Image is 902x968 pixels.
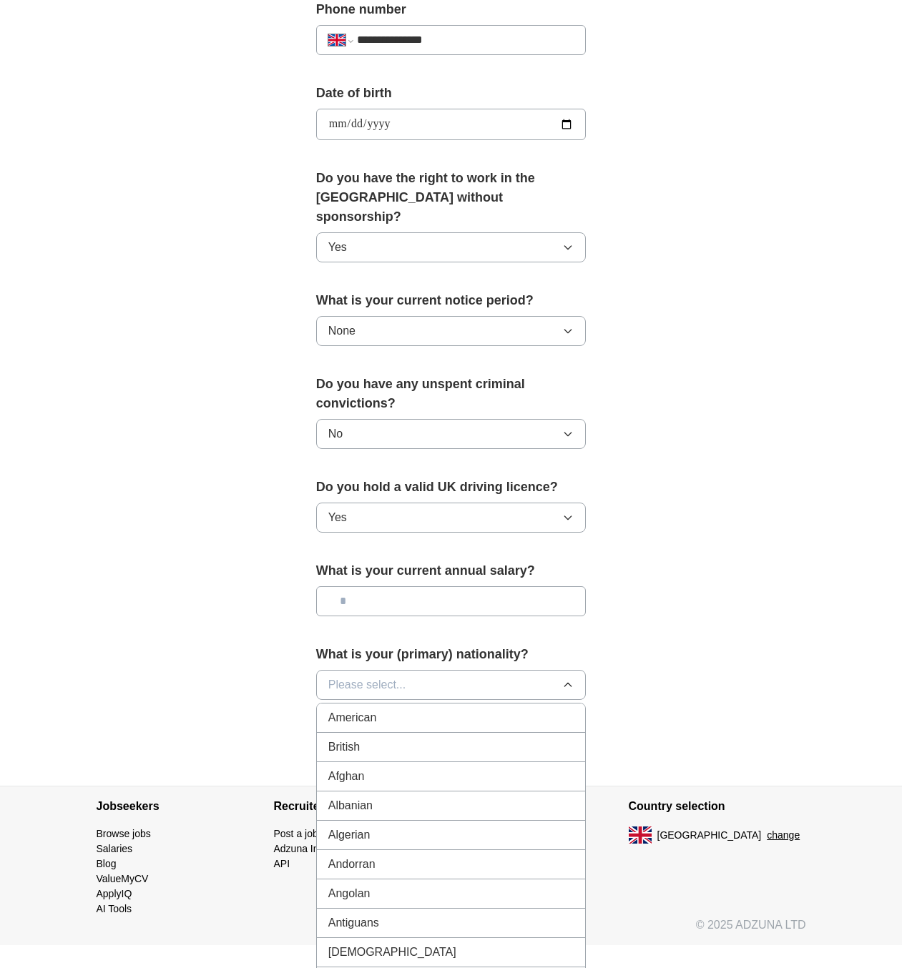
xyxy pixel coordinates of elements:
img: UK flag [629,826,652,844]
label: Do you hold a valid UK driving licence? [316,478,587,497]
span: [DEMOGRAPHIC_DATA] [328,944,456,961]
a: Salaries [97,843,133,854]
span: Albanian [328,797,373,814]
label: Do you have any unspent criminal convictions? [316,375,587,413]
a: API [274,858,290,869]
span: Please select... [328,676,406,693]
span: Antiguans [328,914,379,932]
button: Please select... [316,670,587,700]
a: ValueMyCV [97,873,149,884]
span: American [328,709,377,726]
a: Blog [97,858,117,869]
span: Algerian [328,826,371,844]
label: Date of birth [316,84,587,103]
span: Afghan [328,768,365,785]
h4: Country selection [629,786,806,826]
label: What is your current notice period? [316,291,587,310]
button: No [316,419,587,449]
span: British [328,739,360,756]
a: Adzuna Intelligence [274,843,361,854]
span: Andorran [328,856,376,873]
span: [GEOGRAPHIC_DATA] [657,828,762,843]
a: ApplyIQ [97,888,132,899]
button: Yes [316,503,587,533]
span: None [328,322,356,340]
a: AI Tools [97,903,132,914]
button: None [316,316,587,346]
span: No [328,425,343,443]
button: change [767,828,800,843]
span: Angolan [328,885,371,902]
label: What is your current annual salary? [316,561,587,581]
div: © 2025 ADZUNA LTD [85,917,818,945]
a: Browse jobs [97,828,151,839]
button: Yes [316,232,587,262]
span: Yes [328,239,347,256]
label: Do you have the right to work in the [GEOGRAPHIC_DATA] without sponsorship? [316,169,587,227]
span: Yes [328,509,347,526]
label: What is your (primary) nationality? [316,645,587,664]
a: Post a job [274,828,318,839]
